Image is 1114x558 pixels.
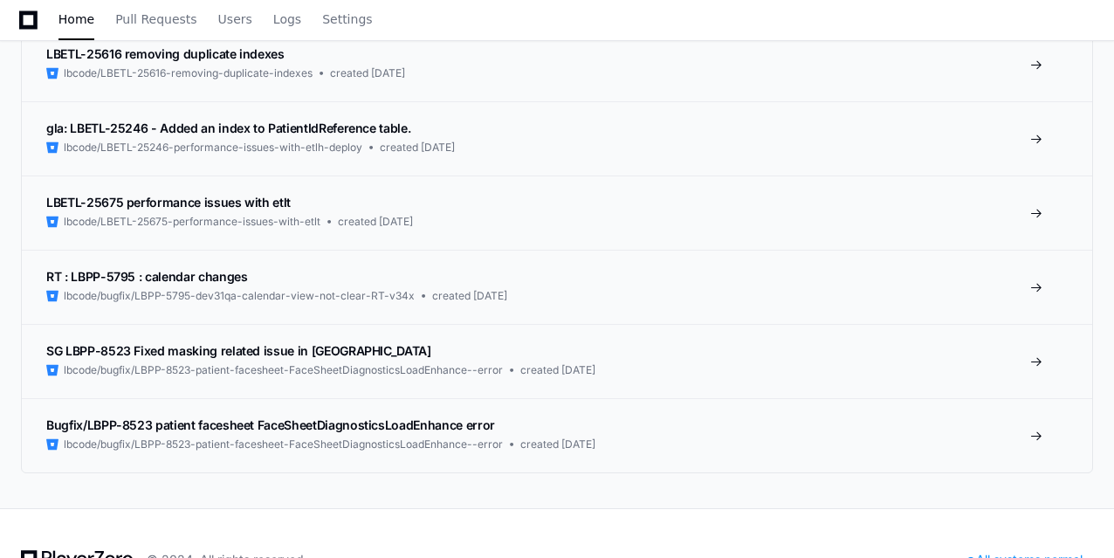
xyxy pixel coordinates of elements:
[58,14,94,24] span: Home
[22,324,1092,398] a: SG LBPP-8523 Fixed masking related issue in [GEOGRAPHIC_DATA]lbcode/bugfix/LBPP-8523-patient-face...
[22,27,1092,101] a: LBETL-25616 removing duplicate indexeslbcode/LBETL-25616-removing-duplicate-indexescreated [DATE]
[432,289,507,303] span: created [DATE]
[46,343,431,358] span: SG LBPP-8523 Fixed masking related issue in [GEOGRAPHIC_DATA]
[64,363,503,377] span: lbcode/bugfix/LBPP-8523-patient-facesheet-FaceSheetDiagnosticsLoadEnhance--error
[22,398,1092,472] a: Bugfix/LBPP-8523 patient facesheet FaceSheetDiagnosticsLoadEnhance errorlbcode/bugfix/LBPP-8523-p...
[64,289,415,303] span: lbcode/bugfix/LBPP-5795-dev31qa-calendar-view-not-clear-RT-v34x
[338,215,413,229] span: created [DATE]
[46,121,410,135] span: gla: LBETL-25246 - Added an index to PatientIdReference table.
[64,141,362,155] span: lbcode/LBETL-25246-performance-issues-with-etlh-deploy
[22,176,1092,250] a: LBETL-25675 performance issues with etltlbcode/LBETL-25675-performance-issues-with-etltcreated [D...
[64,215,320,229] span: lbcode/LBETL-25675-performance-issues-with-etlt
[22,250,1092,324] a: RT : LBPP-5795 : calendar changeslbcode/bugfix/LBPP-5795-dev31qa-calendar-view-not-clear-RT-v34xc...
[322,14,372,24] span: Settings
[115,14,196,24] span: Pull Requests
[273,14,301,24] span: Logs
[64,437,503,451] span: lbcode/bugfix/LBPP-8523-patient-facesheet-FaceSheetDiagnosticsLoadEnhance--error
[218,14,252,24] span: Users
[46,417,495,432] span: Bugfix/LBPP-8523 patient facesheet FaceSheetDiagnosticsLoadEnhance error
[46,46,285,61] span: LBETL-25616 removing duplicate indexes
[520,363,595,377] span: created [DATE]
[46,195,291,210] span: LBETL-25675 performance issues with etlt
[22,101,1092,176] a: gla: LBETL-25246 - Added an index to PatientIdReference table.lbcode/LBETL-25246-performance-issu...
[64,66,313,80] span: lbcode/LBETL-25616-removing-duplicate-indexes
[380,141,455,155] span: created [DATE]
[330,66,405,80] span: created [DATE]
[520,437,595,451] span: created [DATE]
[46,269,247,284] span: RT : LBPP-5795 : calendar changes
